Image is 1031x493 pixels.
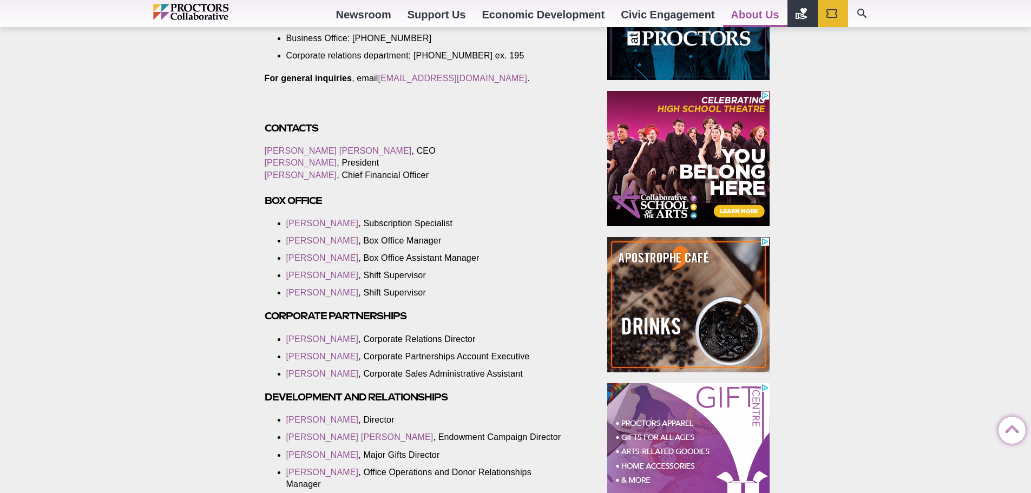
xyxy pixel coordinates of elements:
[286,333,567,345] li: , Corporate Relations Director
[265,194,583,207] h3: Box Office
[286,236,359,245] a: [PERSON_NAME]
[286,269,567,281] li: , Shift Supervisor
[286,252,567,264] li: , Box Office Assistant Manager
[999,417,1020,439] a: Back to Top
[265,391,583,403] h3: Development and Relationships
[153,4,275,20] img: Proctors logo
[286,450,359,459] a: [PERSON_NAME]
[265,158,337,167] a: [PERSON_NAME]
[265,310,583,322] h3: Corporate Partnerships
[607,237,770,372] iframe: Advertisement
[286,449,567,461] li: , Major Gifts Director
[286,235,567,247] li: , Box Office Manager
[286,218,567,229] li: , Subscription Specialist
[378,74,527,83] a: [EMAIL_ADDRESS][DOMAIN_NAME]
[265,74,352,83] strong: For general inquiries
[265,145,583,181] p: , CEO , President , Chief Financial Officer
[286,368,567,380] li: , Corporate Sales Administrative Assistant
[286,352,359,361] a: [PERSON_NAME]
[286,414,567,426] li: , Director
[265,73,583,84] p: , email .
[286,253,359,262] a: [PERSON_NAME]
[286,288,359,297] a: [PERSON_NAME]
[286,468,359,477] a: [PERSON_NAME]
[286,334,359,344] a: [PERSON_NAME]
[286,415,359,424] a: [PERSON_NAME]
[286,432,434,442] a: [PERSON_NAME] [PERSON_NAME]
[286,219,359,228] a: [PERSON_NAME]
[286,287,567,299] li: , Shift Supervisor
[607,91,770,226] iframe: Advertisement
[265,122,583,134] h3: Contacts
[286,466,567,490] li: , Office Operations and Donor Relationships Manager
[265,146,412,155] a: [PERSON_NAME] [PERSON_NAME]
[286,32,567,44] li: Business Office: [PHONE_NUMBER]
[286,50,567,62] li: Corporate relations department: [PHONE_NUMBER] ex. 195
[286,431,567,443] li: , Endowment Campaign Director
[286,351,567,363] li: , Corporate Partnerships Account Executive
[286,271,359,280] a: [PERSON_NAME]
[286,369,359,378] a: [PERSON_NAME]
[265,170,337,180] a: [PERSON_NAME]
